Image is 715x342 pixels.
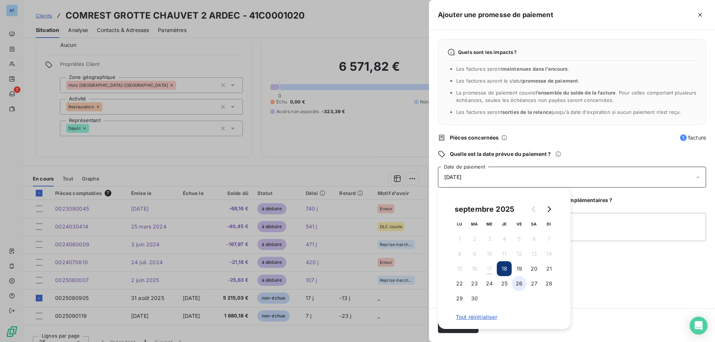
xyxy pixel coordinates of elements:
[527,276,541,291] button: 27
[467,217,482,231] th: mardi
[541,231,556,246] button: 7
[456,109,681,115] span: Les factures seront jusqu'à date d'expiration si aucun paiement n’est reçu.
[456,314,553,320] span: Tout réinitialiser
[522,78,578,84] span: promesse de paiement
[541,276,556,291] button: 28
[512,276,527,291] button: 26
[541,217,556,231] th: dimanche
[512,231,527,246] button: 5
[456,66,569,72] span: Les factures seront .
[482,246,497,261] button: 10
[450,134,499,141] span: Pièces concernées
[467,261,482,276] button: 16
[450,150,551,158] span: Quelle est la date prévue du paiement ?
[452,276,467,291] button: 22
[680,134,706,141] span: facture
[497,276,512,291] button: 25
[452,217,467,231] th: lundi
[456,90,697,103] span: La promesse de paiement couvre . Pour celles comportant plusieurs échéances, seules les échéances...
[467,246,482,261] button: 9
[527,231,541,246] button: 6
[467,276,482,291] button: 23
[458,49,517,55] span: Quels sont les impacts ?
[527,261,541,276] button: 20
[452,203,517,215] div: septembre 2025
[541,261,556,276] button: 21
[536,90,616,96] span: l’ensemble du solde de la facture
[527,217,541,231] th: samedi
[512,246,527,261] button: 12
[690,317,708,335] div: Open Intercom Messenger
[512,261,527,276] button: 19
[444,174,461,180] span: [DATE]
[497,231,512,246] button: 4
[482,231,497,246] button: 3
[502,109,552,115] span: sorties de la relance
[482,261,497,276] button: 17
[452,261,467,276] button: 15
[482,217,497,231] th: mercredi
[541,202,556,217] button: Go to next month
[452,231,467,246] button: 1
[527,246,541,261] button: 13
[467,291,482,306] button: 30
[452,291,467,306] button: 29
[512,217,527,231] th: vendredi
[456,78,580,84] span: Les factures auront le statut .
[467,231,482,246] button: 2
[438,10,553,20] h5: Ajouter une promesse de paiement
[497,261,512,276] button: 18
[541,246,556,261] button: 14
[482,276,497,291] button: 24
[680,134,687,141] span: 1
[502,66,568,72] span: maintenues dans l’encours
[497,217,512,231] th: jeudi
[527,202,541,217] button: Go to previous month
[497,246,512,261] button: 11
[452,246,467,261] button: 8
